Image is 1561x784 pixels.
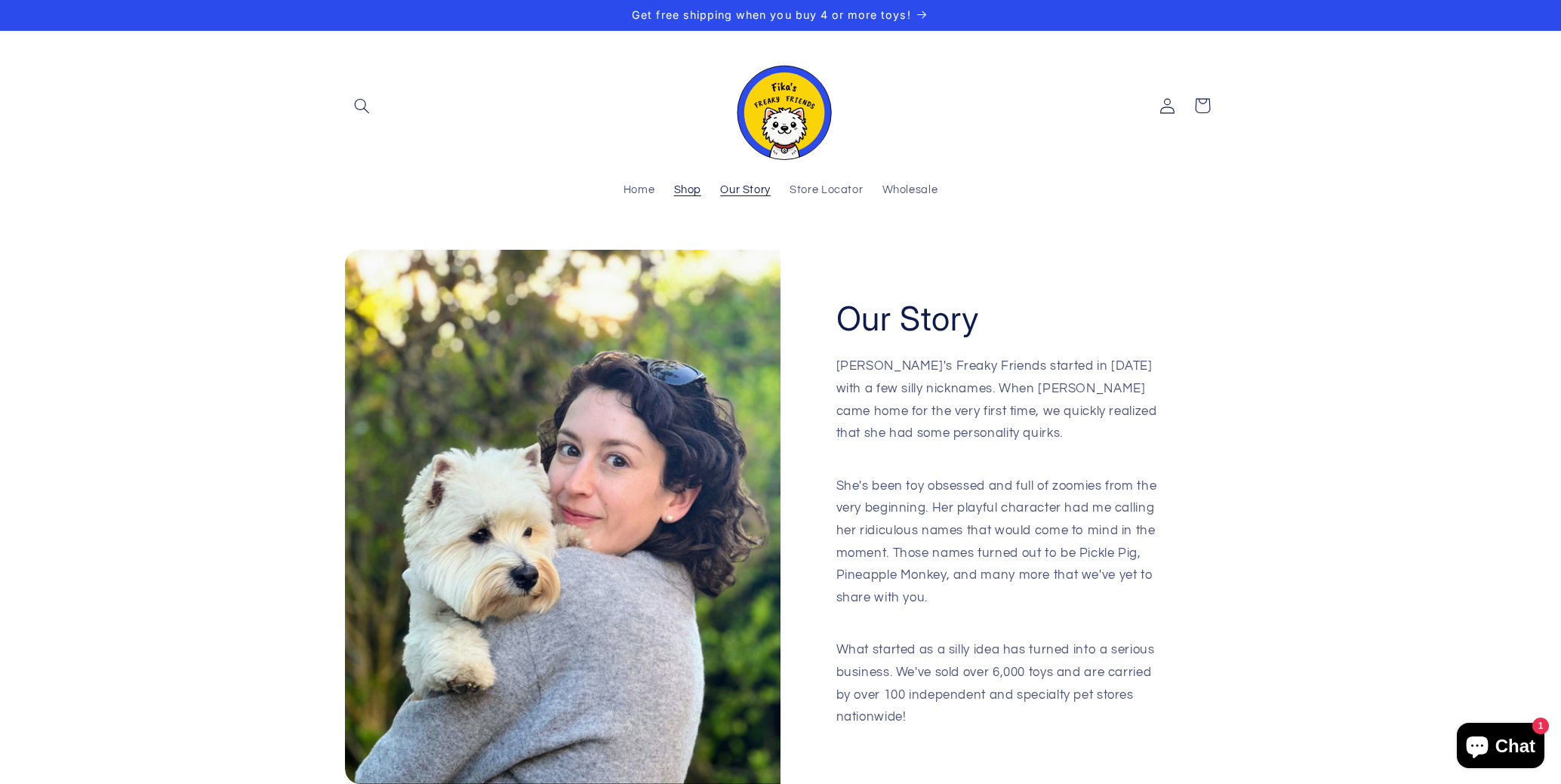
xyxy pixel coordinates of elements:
a: Shop [664,174,711,208]
p: [PERSON_NAME]'s Freaky Friends started in [DATE] with a few silly nicknames. When [PERSON_NAME] c... [836,355,1162,467]
p: She's been toy obsessed and full of zoomies from the very beginning. Her playful character had me... [836,475,1162,632]
h2: Our Story [836,297,980,340]
span: Get free shipping when you buy 4 or more toys! [632,8,910,21]
a: Our Story [711,174,780,208]
span: Wholesale [882,183,938,198]
a: Home [614,174,664,208]
inbox-online-store-chat: Shopify online store chat [1452,723,1549,772]
span: Home [623,183,655,198]
a: Fika's Freaky Friends [722,46,839,166]
span: Shop [674,183,702,198]
a: Store Locator [780,174,873,208]
summary: Search [345,88,380,123]
a: Wholesale [873,174,947,208]
span: Store Locator [790,183,863,198]
img: Fika's Freaky Friends [728,52,833,160]
span: Our Story [720,183,771,198]
p: What started as a silly idea has turned into a serious business. We've sold over 6,000 toys and a... [836,639,1162,728]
